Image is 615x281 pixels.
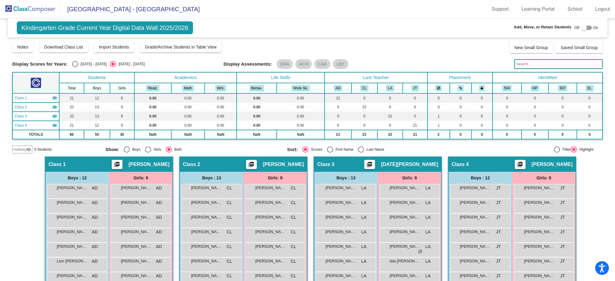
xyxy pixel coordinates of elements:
[460,200,490,206] span: [PERSON_NAME]
[255,185,286,191] span: [PERSON_NAME]
[471,103,493,112] td: 0
[496,243,501,250] span: JT
[92,243,98,250] span: AD
[496,229,501,235] span: JT
[493,72,602,83] th: Identified
[52,123,57,128] mat-icon: visibility
[532,161,573,168] span: [PERSON_NAME]
[450,93,471,103] td: 0
[227,229,232,235] span: CL
[13,112,59,121] td: Lucia Arredondo - No Class Name
[134,112,171,121] td: 0.00
[227,214,232,221] span: CL
[450,112,471,121] td: 0
[378,172,441,184] div: Girls: 9
[92,200,98,206] span: AD
[548,130,577,139] td: 0
[59,72,134,83] th: Students
[326,229,356,235] span: [PERSON_NAME]
[59,93,84,103] td: 21
[560,229,565,235] span: JT
[191,214,222,220] span: [PERSON_NAME]
[512,172,576,184] div: Girls: 9
[263,161,304,168] span: [PERSON_NAME]
[516,161,524,170] mat-icon: picture_as_pdf
[277,103,325,112] td: 0.00
[17,21,193,34] span: Kindergarten Grade Current Year Digital Data Wall 2025/2026
[502,85,512,92] button: 504
[403,121,428,130] td: 21
[548,112,577,121] td: 0
[460,185,490,191] span: [PERSON_NAME]
[361,214,366,221] span: LA
[255,243,286,250] span: [PERSON_NAME]
[325,72,428,83] th: Last Teacher
[577,121,602,130] td: 0
[84,83,110,93] th: Boys
[377,83,403,93] th: Lucia Arredondo
[351,121,377,130] td: 0
[425,243,431,250] span: LA
[577,83,602,93] th: English Language Learner
[366,161,373,170] mat-icon: picture_as_pdf
[227,185,232,191] span: CL
[191,229,222,235] span: [PERSON_NAME]
[351,93,377,103] td: 0
[425,185,431,191] span: LA
[522,121,548,130] td: 0
[403,103,428,112] td: 0
[386,85,394,92] button: LA
[562,4,587,14] a: School
[255,229,286,235] span: [PERSON_NAME]
[112,160,122,169] button: Print Students Details
[52,114,57,119] mat-icon: visibility
[317,161,334,168] span: Class 3
[390,229,420,235] span: [PERSON_NAME]
[121,243,151,250] span: [PERSON_NAME]
[116,61,145,67] div: [DATE] - [DATE]
[522,130,548,139] td: 0
[450,103,471,112] td: 0
[403,93,428,103] td: 0
[237,130,277,139] td: NaN
[215,85,226,92] button: Writ.
[325,121,351,130] td: 0
[277,112,325,121] td: 0.00
[428,93,450,103] td: 0
[428,130,450,139] td: 2
[326,258,356,264] span: [PERSON_NAME]
[452,161,469,168] span: Class 4
[255,214,286,220] span: [PERSON_NAME]
[524,200,555,206] span: [PERSON_NAME]
[191,200,222,206] span: [PERSON_NAME]
[171,121,205,130] td: 0.00
[191,258,222,264] span: [PERSON_NAME]
[514,24,571,30] span: Add, Move, or Retain Students
[287,147,298,152] span: Sort:
[49,161,66,168] span: Class 1
[364,147,384,152] div: Last Name
[121,258,151,264] span: [PERSON_NAME]
[291,85,310,92] button: Work Sk.
[524,229,555,235] span: [PERSON_NAME]
[460,214,490,220] span: [PERSON_NAME]
[15,95,27,101] span: Class 1
[172,147,182,152] div: Both
[381,161,438,168] span: [DATE][PERSON_NAME]
[390,200,420,206] span: [PERSON_NAME]
[134,103,171,112] td: 0.00
[110,112,134,121] td: 9
[425,229,431,235] span: LA
[110,83,134,93] th: Girls
[522,83,548,93] th: Health Plan
[556,42,602,53] button: Saved Small Group
[403,112,428,121] td: 0
[471,121,493,130] td: 0
[496,200,501,206] span: JT
[92,214,98,221] span: AD
[291,200,296,206] span: CL
[237,93,277,103] td: 0.00
[110,130,134,139] td: 36
[291,229,296,235] span: CL
[364,160,375,169] button: Print Students Details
